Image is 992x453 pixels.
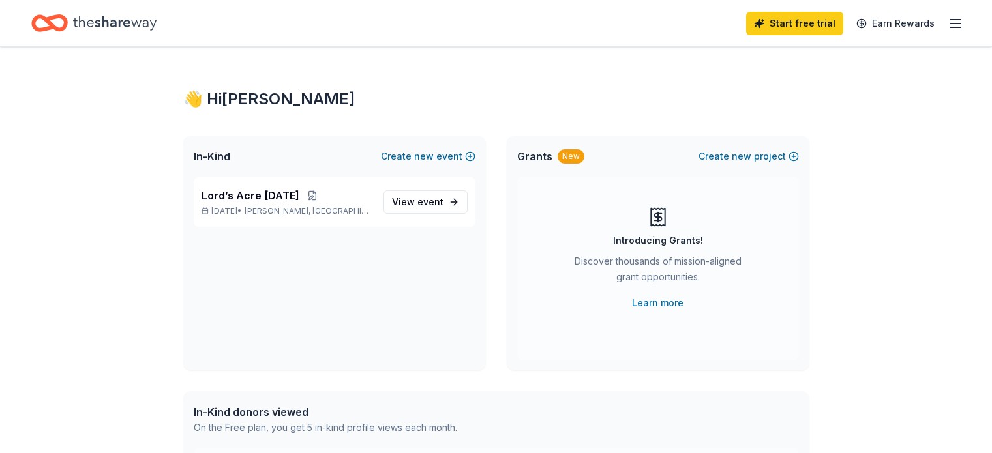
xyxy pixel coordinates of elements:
a: Learn more [632,295,684,311]
div: In-Kind donors viewed [194,404,457,420]
span: new [414,149,434,164]
div: New [558,149,584,164]
div: Discover thousands of mission-aligned grant opportunities. [569,254,747,290]
div: 👋 Hi [PERSON_NAME] [183,89,809,110]
div: Introducing Grants! [613,233,703,248]
span: Grants [517,149,552,164]
a: Start free trial [746,12,843,35]
p: [DATE] • [202,206,373,216]
button: Createnewevent [381,149,475,164]
span: In-Kind [194,149,230,164]
span: View [392,194,443,210]
a: View event [383,190,468,214]
span: [PERSON_NAME], [GEOGRAPHIC_DATA] [245,206,372,216]
span: new [732,149,751,164]
a: Earn Rewards [849,12,942,35]
div: On the Free plan, you get 5 in-kind profile views each month. [194,420,457,435]
a: Home [31,8,157,38]
button: Createnewproject [699,149,799,164]
span: event [417,196,443,207]
span: Lord’s Acre [DATE] [202,188,299,203]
